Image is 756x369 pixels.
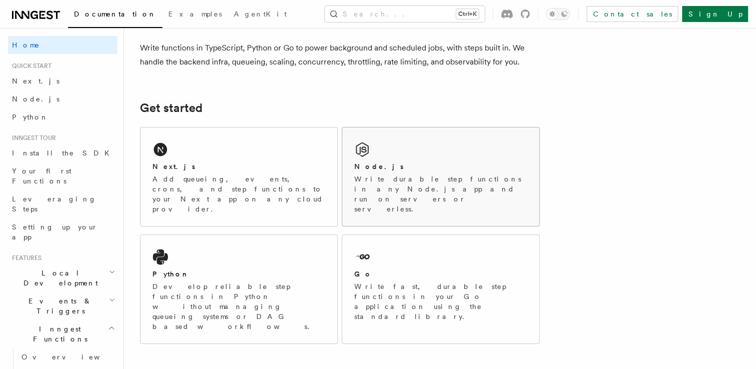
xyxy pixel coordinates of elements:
span: Node.js [12,95,59,103]
a: Node.jsWrite durable step functions in any Node.js app and run on servers or serverless. [342,127,540,226]
p: Write functions in TypeScript, Python or Go to power background and scheduled jobs, with steps bu... [140,41,540,69]
p: Add queueing, events, crons, and step functions to your Next app on any cloud provider. [152,174,325,214]
a: Documentation [68,3,162,28]
h2: Python [152,269,189,279]
a: Next.js [8,72,117,90]
h2: Go [354,269,372,279]
span: Documentation [74,10,156,18]
span: Home [12,40,40,50]
a: Install the SDK [8,144,117,162]
a: Overview [17,348,117,366]
span: Python [12,113,48,121]
button: Inngest Functions [8,320,117,348]
span: Examples [168,10,222,18]
span: Inngest Functions [8,324,108,344]
a: Setting up your app [8,218,117,246]
span: Next.js [12,77,59,85]
button: Toggle dark mode [546,8,570,20]
a: Leveraging Steps [8,190,117,218]
span: Install the SDK [12,149,115,157]
span: Setting up your app [12,223,98,241]
button: Search...Ctrl+K [325,6,485,22]
a: Node.js [8,90,117,108]
a: Python [8,108,117,126]
kbd: Ctrl+K [456,9,479,19]
a: Your first Functions [8,162,117,190]
p: Write durable step functions in any Node.js app and run on servers or serverless. [354,174,527,214]
span: AgentKit [234,10,287,18]
span: Features [8,254,41,262]
h2: Next.js [152,161,195,171]
button: Events & Triggers [8,292,117,320]
a: PythonDevelop reliable step functions in Python without managing queueing systems or DAG based wo... [140,234,338,344]
a: Home [8,36,117,54]
span: Your first Functions [12,167,71,185]
a: Contact sales [587,6,678,22]
a: Sign Up [682,6,748,22]
span: Leveraging Steps [12,195,96,213]
button: Local Development [8,264,117,292]
span: Overview [21,353,124,361]
h2: Node.js [354,161,404,171]
span: Events & Triggers [8,296,109,316]
a: Next.jsAdd queueing, events, crons, and step functions to your Next app on any cloud provider. [140,127,338,226]
a: AgentKit [228,3,293,27]
span: Local Development [8,268,109,288]
p: Write fast, durable step functions in your Go application using the standard library. [354,281,527,321]
a: Get started [140,101,202,115]
a: Examples [162,3,228,27]
p: Develop reliable step functions in Python without managing queueing systems or DAG based workflows. [152,281,325,331]
span: Inngest tour [8,134,56,142]
a: GoWrite fast, durable step functions in your Go application using the standard library. [342,234,540,344]
span: Quick start [8,62,51,70]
